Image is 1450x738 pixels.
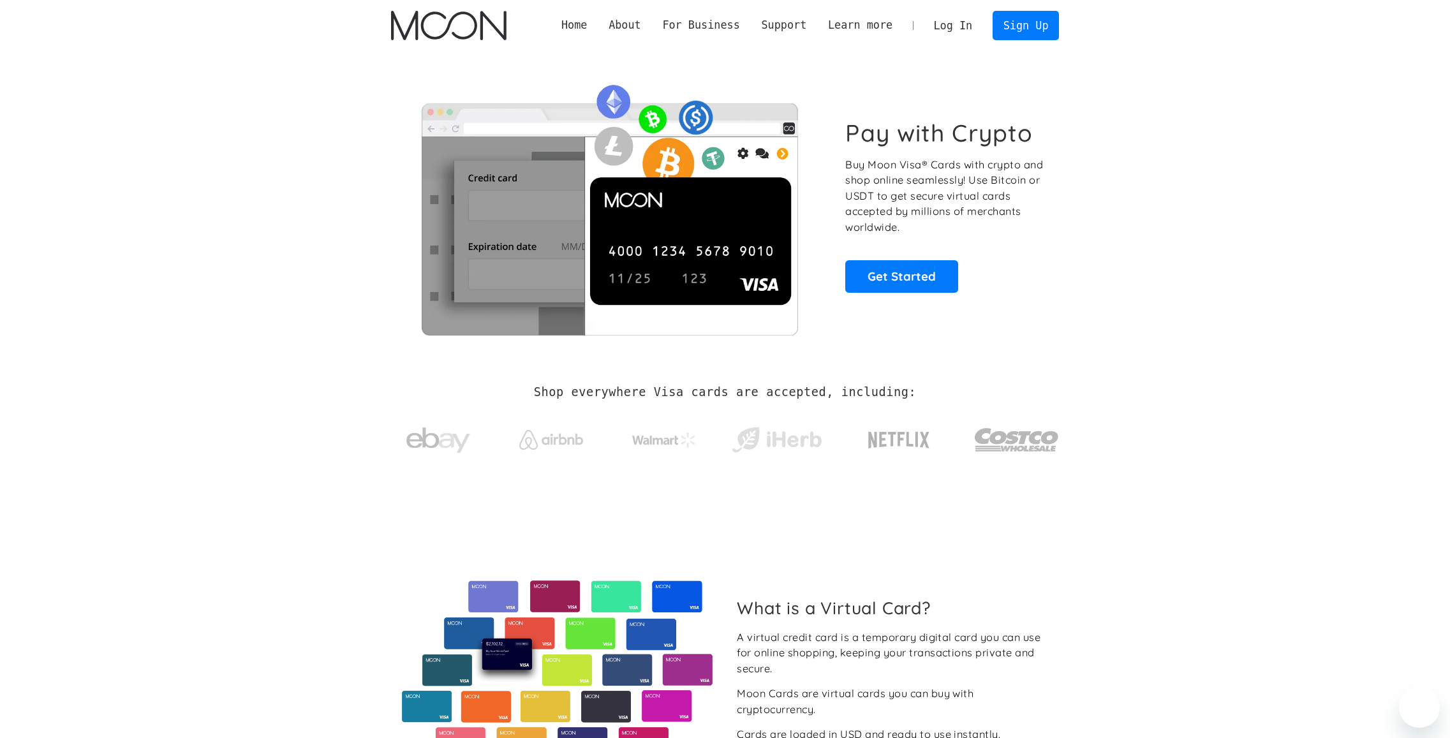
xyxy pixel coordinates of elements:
[632,432,696,448] img: Walmart
[519,430,583,450] img: Airbnb
[828,17,892,33] div: Learn more
[729,411,824,463] a: iHerb
[598,17,651,33] div: About
[652,17,751,33] div: For Business
[761,17,806,33] div: Support
[616,420,711,454] a: Walmart
[923,11,983,40] a: Log In
[974,403,1060,470] a: Costco
[751,17,817,33] div: Support
[993,11,1059,40] a: Sign Up
[391,76,828,335] img: Moon Cards let you spend your crypto anywhere Visa is accepted.
[391,11,507,40] a: home
[817,17,903,33] div: Learn more
[391,11,507,40] img: Moon Logo
[845,119,1033,147] h1: Pay with Crypto
[845,157,1045,235] p: Buy Moon Visa® Cards with crypto and shop online seamlessly! Use Bitcoin or USDT to get secure vi...
[867,424,931,456] img: Netflix
[845,260,958,292] a: Get Started
[737,598,1049,618] h2: What is a Virtual Card?
[391,408,486,467] a: ebay
[609,17,641,33] div: About
[737,686,1049,717] div: Moon Cards are virtual cards you can buy with cryptocurrency.
[406,420,470,461] img: ebay
[974,416,1060,464] img: Costco
[662,17,739,33] div: For Business
[729,424,824,457] img: iHerb
[737,630,1049,677] div: A virtual credit card is a temporary digital card you can use for online shopping, keeping your t...
[503,417,598,456] a: Airbnb
[842,411,956,462] a: Netflix
[551,17,598,33] a: Home
[1399,687,1440,728] iframe: Button to launch messaging window
[534,385,916,399] h2: Shop everywhere Visa cards are accepted, including:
